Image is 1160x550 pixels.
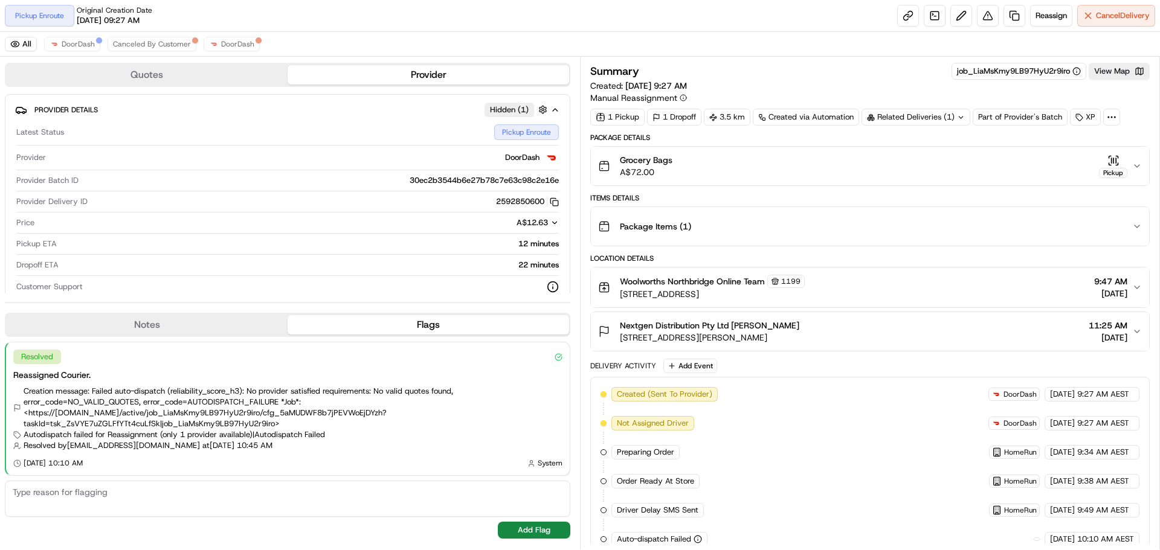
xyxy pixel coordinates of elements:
div: 1 Dropoff [647,109,701,126]
button: Reassign [1030,5,1072,27]
span: Not Assigned Driver [617,418,689,429]
div: Items Details [590,193,1150,203]
div: Resolved [13,350,61,364]
h3: Summary [590,66,639,77]
div: Related Deliveries (1) [862,109,970,126]
div: We're available if you need us! [41,127,153,137]
span: DoorDash [1004,418,1037,428]
img: doordash_logo_v2.png [209,39,219,49]
span: Nextgen Distribution Pty Ltd [PERSON_NAME] [620,319,799,331]
button: Add Event [663,359,717,373]
p: Welcome 👋 [12,48,220,68]
span: Hidden ( 1 ) [490,104,529,115]
a: 💻API Documentation [97,170,199,192]
span: DoorDash [505,152,540,163]
span: [DATE] [1050,447,1075,458]
span: [STREET_ADDRESS] [620,288,805,300]
div: Reassigned Courier. [13,369,562,381]
div: XP [1070,109,1101,126]
button: View Map [1089,63,1150,80]
span: Package Items ( 1 ) [620,220,691,232]
span: [DATE] 9:27 AM [625,80,687,91]
button: A$12.63 [453,217,559,228]
img: doordash_logo_v2.png [991,418,1001,428]
span: Provider Details [34,105,98,115]
span: Pylon [120,205,146,214]
span: Autodispatch failed for Reassignment (only 1 provider available) | Autodispatch Failed [24,429,325,440]
button: Add Flag [498,522,570,539]
span: 9:49 AM AEST [1077,505,1129,516]
span: 9:27 AM AEST [1077,418,1129,429]
div: 3.5 km [704,109,750,126]
span: Woolworths Northbridge Online Team [620,275,765,287]
div: 📗 [12,176,22,186]
a: Powered byPylon [85,204,146,214]
button: DoorDash [44,37,100,51]
span: 10:10 AM AEST [1077,534,1134,545]
button: 2592850600 [496,196,559,207]
span: Pickup ETA [16,238,57,249]
div: 22 minutes [63,260,559,270]
span: [DATE] [1050,534,1075,545]
span: DoorDash [62,39,95,49]
span: Reassign [1036,10,1067,21]
span: [DATE] 10:10 AM [24,458,83,468]
span: Price [16,217,34,228]
span: [DATE] [1050,476,1075,487]
span: 9:38 AM AEST [1077,476,1129,487]
button: Start new chat [205,119,220,133]
span: Latest Status [16,127,64,138]
img: 1736555255976-a54dd68f-1ca7-489b-9aae-adbdc363a1c4 [12,115,34,137]
button: DoorDash [204,37,260,51]
span: Order Ready At Store [617,476,694,487]
div: Pickup [1099,168,1127,178]
button: Hidden (1) [485,102,550,117]
span: [DATE] [1094,287,1127,299]
span: HomeRun [1004,505,1037,515]
span: System [538,458,562,468]
span: [DATE] [1050,505,1075,516]
span: 30ec2b3544b6e27b78c7e63c98c2e16e [410,175,559,186]
div: Location Details [590,254,1150,263]
span: Creation message: Failed auto-dispatch (reliability_score_h3): No provider satisfied requirements... [24,386,562,429]
img: doordash_logo_v2.png [544,150,559,165]
div: Start new chat [41,115,198,127]
button: Provider DetailsHidden (1) [15,100,560,120]
button: Woolworths Northbridge Online Team1199[STREET_ADDRESS]9:47 AM[DATE] [591,267,1149,307]
span: Preparing Order [617,447,674,458]
span: Dropoff ETA [16,260,59,270]
span: 9:34 AM AEST [1077,447,1129,458]
button: Provider [288,65,569,85]
button: Manual Reassignment [590,92,687,104]
input: Clear [31,78,199,91]
button: Flags [288,315,569,334]
a: Created via Automation [753,109,859,126]
span: Auto-dispatch Failed [617,534,691,545]
span: Cancel Delivery [1096,10,1150,21]
span: Resolved by [EMAIL_ADDRESS][DOMAIN_NAME] [24,440,200,451]
a: 📗Knowledge Base [7,170,97,192]
span: DoorDash [221,39,254,49]
button: Package Items (1) [591,207,1149,246]
div: 12 minutes [62,238,559,249]
span: HomeRun [1004,476,1037,486]
span: Driver Delay SMS Sent [617,505,698,516]
span: Manual Reassignment [590,92,677,104]
span: [DATE] [1089,331,1127,344]
button: Quotes [6,65,288,85]
img: Nash [12,12,36,36]
button: job_LiaMsKmy9LB97HyU2r9iro [957,66,1081,77]
span: Canceled By Customer [113,39,191,49]
div: 💻 [102,176,112,186]
span: 1199 [781,277,801,286]
span: Knowledge Base [24,175,92,187]
span: Created: [590,80,687,92]
img: doordash_logo_v2.png [991,389,1001,399]
span: 9:27 AM AEST [1077,389,1129,400]
span: HomeRun [1004,447,1037,457]
div: Package Details [590,133,1150,142]
span: Original Creation Date [77,5,152,15]
button: Pickup [1099,155,1127,178]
